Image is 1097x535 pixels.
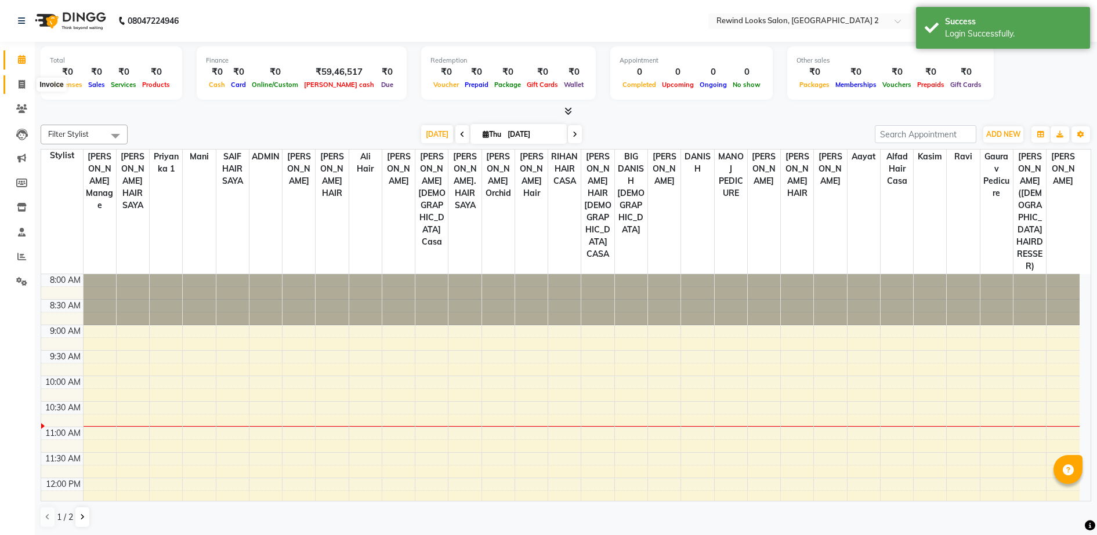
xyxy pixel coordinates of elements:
[947,65,984,79] div: ₹0
[814,150,846,188] span: [PERSON_NAME]
[430,56,586,65] div: Redemption
[620,56,763,65] div: Appointment
[715,150,747,201] span: MANOJ PEDICURE
[659,81,697,89] span: Upcoming
[117,150,149,213] span: [PERSON_NAME] HAIR SAYA
[659,65,697,79] div: 0
[879,81,914,89] span: Vouchers
[615,150,647,237] span: BIG DANISH [DEMOGRAPHIC_DATA]
[748,150,780,188] span: [PERSON_NAME]
[415,150,448,249] span: [PERSON_NAME] [DEMOGRAPHIC_DATA] casa
[1047,150,1080,188] span: [PERSON_NAME]
[57,511,73,523] span: 1 / 2
[914,150,946,164] span: kasim
[945,28,1081,40] div: Login Successfully.
[283,150,315,188] span: [PERSON_NAME]
[206,81,228,89] span: Cash
[44,478,83,490] div: 12:00 PM
[848,150,880,164] span: aayat
[881,150,913,188] span: Alfad hair Casa
[48,129,89,139] span: Filter Stylist
[301,65,377,79] div: ₹59,46,517
[581,150,614,261] span: [PERSON_NAME] HAIR [DEMOGRAPHIC_DATA] CASA
[781,150,813,201] span: [PERSON_NAME] HAIR
[945,16,1081,28] div: Success
[832,65,879,79] div: ₹0
[648,150,680,188] span: [PERSON_NAME]
[561,81,586,89] span: Wallet
[249,65,301,79] div: ₹0
[43,453,83,465] div: 11:30 AM
[524,65,561,79] div: ₹0
[462,65,491,79] div: ₹0
[504,126,562,143] input: 2025-10-02
[620,81,659,89] span: Completed
[430,65,462,79] div: ₹0
[561,65,586,79] div: ₹0
[832,81,879,89] span: Memberships
[48,300,83,312] div: 8:30 AM
[316,150,348,201] span: [PERSON_NAME] HAIR
[914,81,947,89] span: Prepaids
[108,65,139,79] div: ₹0
[480,130,504,139] span: Thu
[50,56,173,65] div: Total
[462,81,491,89] span: Prepaid
[796,56,984,65] div: Other sales
[697,65,730,79] div: 0
[84,150,116,213] span: [PERSON_NAME] manage
[37,78,66,92] div: Invoice
[448,150,481,213] span: [PERSON_NAME]. HAIR SAYA
[697,81,730,89] span: Ongoing
[85,81,108,89] span: Sales
[301,81,377,89] span: [PERSON_NAME] cash
[128,5,179,37] b: 08047224946
[983,126,1023,143] button: ADD NEW
[796,81,832,89] span: Packages
[50,65,85,79] div: ₹0
[30,5,109,37] img: logo
[378,81,396,89] span: Due
[491,65,524,79] div: ₹0
[620,65,659,79] div: 0
[206,65,228,79] div: ₹0
[206,56,397,65] div: Finance
[108,81,139,89] span: Services
[382,150,415,188] span: [PERSON_NAME]
[875,125,976,143] input: Search Appointment
[48,351,83,363] div: 9:30 AM
[491,81,524,89] span: Package
[980,150,1013,201] span: Gaurav pedicure
[150,150,182,176] span: Priyanka 1
[249,150,282,164] span: ADMIN
[1013,150,1046,274] span: [PERSON_NAME] ([DEMOGRAPHIC_DATA] HAIRDRESSER)
[349,150,382,176] span: Ali Hair
[548,150,581,188] span: RIHAN HAIR CASA
[41,150,83,162] div: Stylist
[377,65,397,79] div: ₹0
[183,150,215,164] span: Mani
[43,402,83,414] div: 10:30 AM
[430,81,462,89] span: Voucher
[681,150,714,176] span: DANISH
[730,81,763,89] span: No show
[524,81,561,89] span: Gift Cards
[43,376,83,388] div: 10:00 AM
[48,325,83,337] div: 9:00 AM
[914,65,947,79] div: ₹0
[249,81,301,89] span: Online/Custom
[43,427,83,439] div: 11:00 AM
[986,130,1020,139] span: ADD NEW
[730,65,763,79] div: 0
[228,65,249,79] div: ₹0
[48,274,83,286] div: 8:00 AM
[796,65,832,79] div: ₹0
[228,81,249,89] span: Card
[879,65,914,79] div: ₹0
[216,150,249,188] span: SAIF HAIR SAYA
[85,65,108,79] div: ₹0
[139,81,173,89] span: Products
[421,125,453,143] span: [DATE]
[947,150,979,164] span: ravi
[139,65,173,79] div: ₹0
